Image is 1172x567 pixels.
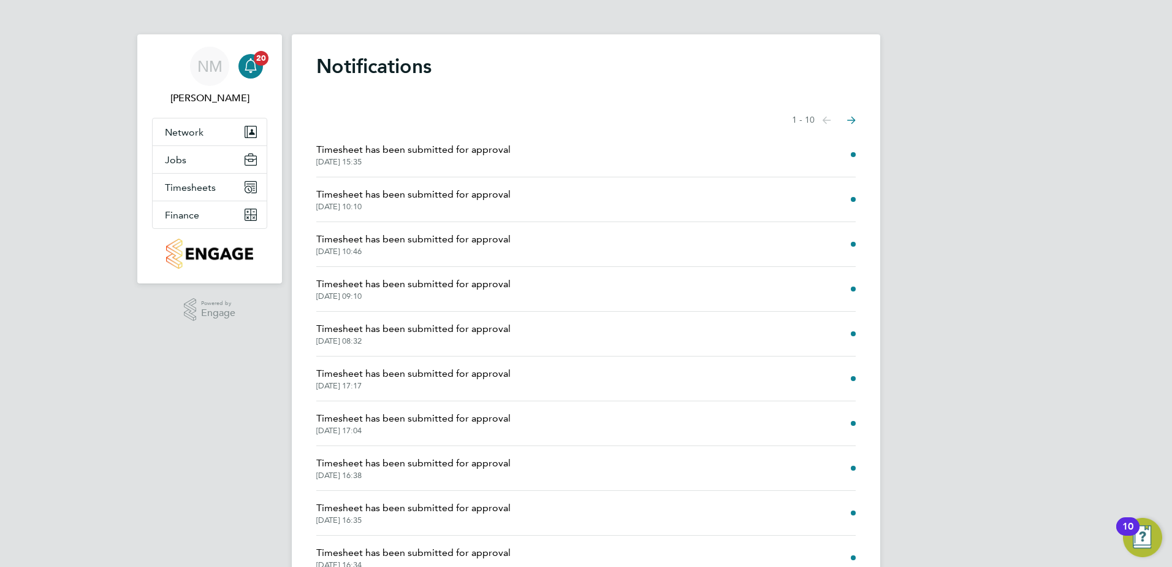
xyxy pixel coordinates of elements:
span: [DATE] 08:32 [316,336,511,346]
a: Powered byEngage [184,298,236,322]
span: [DATE] 15:35 [316,157,511,167]
button: Open Resource Center, 10 new notifications [1123,518,1162,557]
span: Timesheet has been submitted for approval [316,232,511,247]
a: Timesheet has been submitted for approval[DATE] 16:38 [316,456,511,480]
span: 1 - 10 [792,114,815,126]
button: Network [153,118,267,145]
span: Timesheet has been submitted for approval [316,322,511,336]
span: Timesheet has been submitted for approval [316,456,511,471]
span: [DATE] 16:38 [316,471,511,480]
a: 20 [238,47,263,86]
span: [DATE] 16:35 [316,515,511,525]
span: Timesheets [165,182,216,193]
a: Timesheet has been submitted for approval[DATE] 10:46 [316,232,511,256]
span: [DATE] 09:10 [316,291,511,301]
button: Timesheets [153,174,267,201]
span: [DATE] 17:04 [316,426,511,436]
span: Timesheet has been submitted for approval [316,501,511,515]
span: Timesheet has been submitted for approval [316,411,511,426]
a: Timesheet has been submitted for approval[DATE] 17:17 [316,366,511,391]
nav: Main navigation [137,34,282,283]
a: Timesheet has been submitted for approval[DATE] 15:35 [316,142,511,167]
span: Powered by [201,298,235,309]
button: Finance [153,201,267,228]
span: Timesheet has been submitted for approval [316,187,511,202]
span: NM [197,58,223,74]
span: Timesheet has been submitted for approval [316,546,511,560]
span: Timesheet has been submitted for approval [316,142,511,157]
a: Timesheet has been submitted for approval[DATE] 08:32 [316,322,511,346]
img: countryside-properties-logo-retina.png [166,239,253,269]
span: Timesheet has been submitted for approval [316,366,511,381]
span: [DATE] 10:10 [316,202,511,212]
nav: Select page of notifications list [792,108,856,133]
span: [DATE] 17:17 [316,381,511,391]
button: Jobs [153,146,267,173]
a: Go to home page [152,239,267,269]
span: Network [165,126,204,138]
span: Naomi Mutter [152,91,267,106]
span: Jobs [165,154,186,166]
h1: Notifications [316,54,856,79]
span: Engage [201,308,235,318]
div: 10 [1122,526,1133,542]
span: 20 [254,51,268,66]
span: [DATE] 10:46 [316,247,511,256]
a: Timesheet has been submitted for approval[DATE] 17:04 [316,411,511,436]
a: NM[PERSON_NAME] [152,47,267,106]
span: Finance [165,209,199,221]
a: Timesheet has been submitted for approval[DATE] 10:10 [316,187,511,212]
a: Timesheet has been submitted for approval[DATE] 09:10 [316,277,511,301]
span: Timesheet has been submitted for approval [316,277,511,291]
a: Timesheet has been submitted for approval[DATE] 16:35 [316,501,511,525]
